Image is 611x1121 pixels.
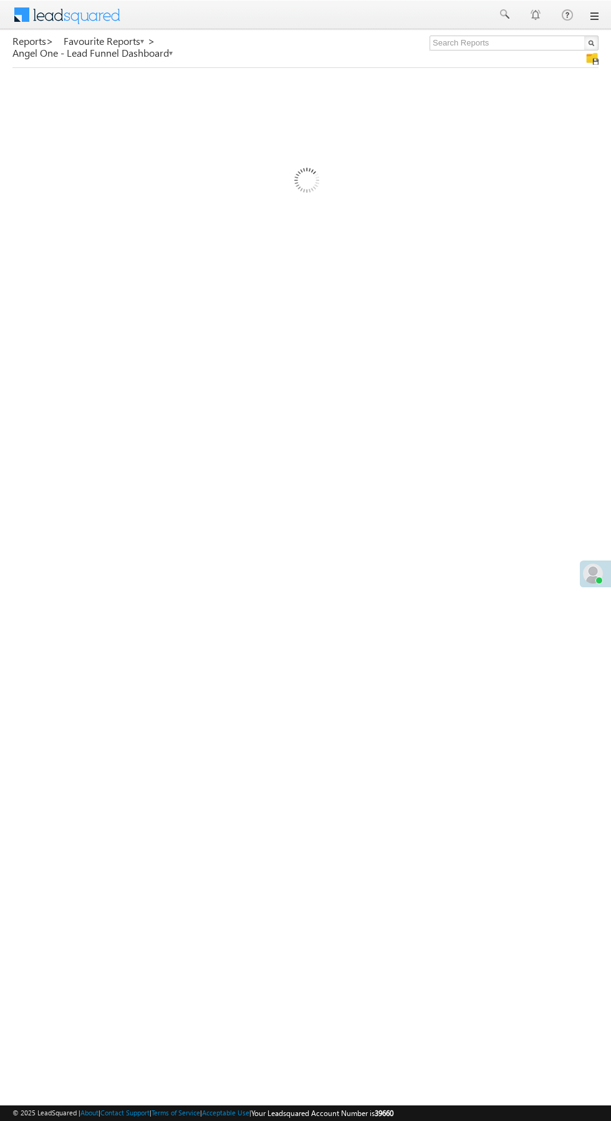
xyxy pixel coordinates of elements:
[148,34,155,48] span: >
[12,1107,393,1119] span: © 2025 LeadSquared | | | | |
[586,52,599,65] img: Manage all your saved reports!
[100,1109,150,1117] a: Contact Support
[241,118,370,247] img: Loading...
[202,1109,249,1117] a: Acceptable Use
[64,36,155,47] a: Favourite Reports >
[12,36,54,47] a: Reports>
[375,1109,393,1118] span: 39660
[46,34,54,48] span: >
[430,36,599,51] input: Search Reports
[80,1109,99,1117] a: About
[152,1109,200,1117] a: Terms of Service
[251,1109,393,1118] span: Your Leadsquared Account Number is
[12,47,174,59] a: Angel One - Lead Funnel Dashboard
